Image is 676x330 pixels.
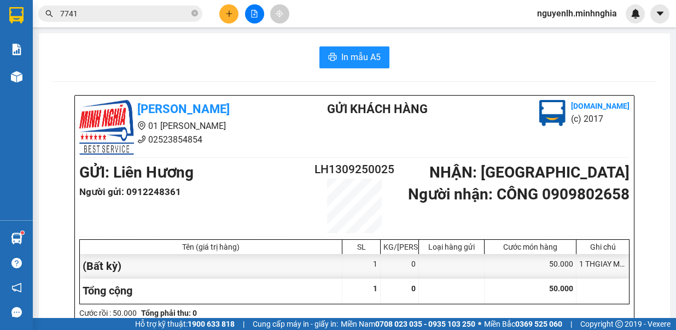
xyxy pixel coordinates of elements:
[188,320,235,328] strong: 1900 633 818
[79,307,137,319] div: Cước rồi : 50.000
[327,102,428,116] b: Gửi khách hàng
[21,231,24,234] sup: 1
[375,320,475,328] strong: 0708 023 035 - 0935 103 250
[79,119,283,133] li: 01 [PERSON_NAME]
[137,121,146,130] span: environment
[79,163,194,181] b: GỬI : Liên Hương
[79,186,181,197] b: Người gửi : 0912248361
[579,243,626,251] div: Ghi chú
[308,161,400,179] h2: LH1309250025
[243,318,244,330] span: |
[429,163,630,181] b: NHẬN : [GEOGRAPHIC_DATA]
[341,318,475,330] span: Miền Nam
[631,9,640,19] img: icon-new-feature
[381,254,419,279] div: 0
[245,4,264,23] button: file-add
[11,307,22,317] span: message
[191,9,198,19] span: close-circle
[571,102,630,110] b: [DOMAIN_NAME]
[549,284,573,293] span: 50.000
[191,10,198,16] span: close-circle
[225,10,233,17] span: plus
[484,318,562,330] span: Miền Bắc
[571,112,630,126] li: (c) 2017
[576,254,629,279] div: 1 THGIAY May in
[319,46,389,68] button: printerIn mẫu A5
[9,7,24,23] img: logo-vxr
[615,320,623,328] span: copyright
[383,243,416,251] div: KG/[PERSON_NAME]
[487,243,573,251] div: Cước món hàng
[45,10,53,17] span: search
[478,322,481,326] span: ⚪️
[276,10,283,17] span: aim
[570,318,572,330] span: |
[328,52,337,63] span: printer
[342,254,381,279] div: 1
[528,7,626,20] span: nguyenlh.minhnghia
[79,100,134,155] img: logo.jpg
[345,243,377,251] div: SL
[11,71,22,82] img: warehouse-icon
[539,100,566,126] img: logo.jpg
[422,243,481,251] div: Loại hàng gửi
[141,309,197,317] b: Tổng phải thu: 0
[655,9,665,19] span: caret-down
[80,254,342,279] div: (Bất kỳ)
[408,185,630,203] b: Người nhận : CÔNG 0909802658
[253,318,338,330] span: Cung cấp máy in - giấy in:
[515,320,562,328] strong: 0369 525 060
[11,282,22,293] span: notification
[11,44,22,55] img: solution-icon
[60,8,189,20] input: Tìm tên, số ĐT hoặc mã đơn
[250,10,258,17] span: file-add
[270,4,289,23] button: aim
[83,284,132,297] span: Tổng cộng
[11,233,22,244] img: warehouse-icon
[341,50,381,64] span: In mẫu A5
[485,254,576,279] div: 50.000
[411,284,416,293] span: 0
[135,318,235,330] span: Hỗ trợ kỹ thuật:
[137,102,230,116] b: [PERSON_NAME]
[219,4,238,23] button: plus
[83,243,339,251] div: Tên (giá trị hàng)
[137,135,146,144] span: phone
[79,133,283,146] li: 02523854854
[650,4,669,23] button: caret-down
[11,258,22,268] span: question-circle
[373,284,377,293] span: 1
